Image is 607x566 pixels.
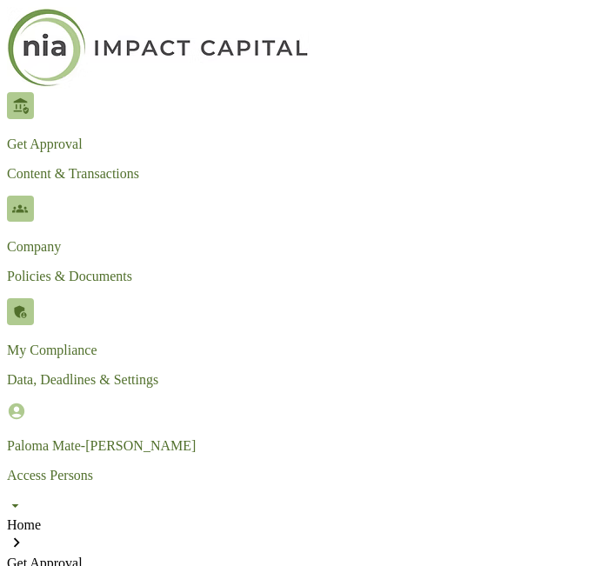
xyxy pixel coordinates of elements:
[7,372,600,388] p: Data, Deadlines & Settings
[7,468,600,483] p: Access Persons
[551,509,598,556] iframe: Open customer support
[7,269,600,284] p: Policies & Documents
[7,7,310,89] img: logo
[7,438,600,454] p: Paloma Mate-[PERSON_NAME]
[7,137,600,152] p: Get Approval
[7,166,600,182] p: Content & Transactions
[7,517,600,533] div: Home
[7,343,600,358] p: My Compliance
[7,239,600,255] p: Company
